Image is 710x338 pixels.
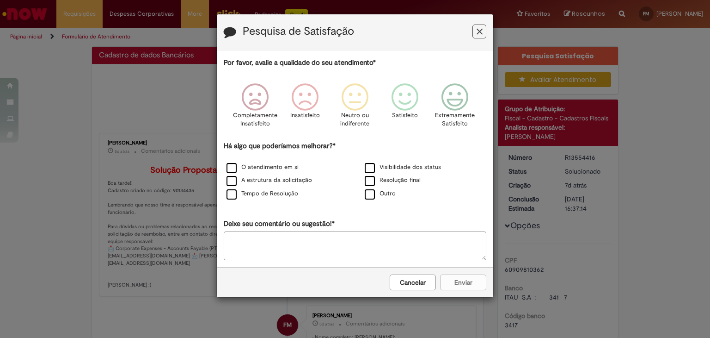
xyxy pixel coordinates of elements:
[338,111,372,128] p: Neutro ou indiferente
[435,111,475,128] p: Extremamente Satisfeito
[231,76,278,140] div: Completamente Insatisfeito
[365,189,396,198] label: Outro
[431,76,478,140] div: Extremamente Satisfeito
[224,141,486,201] div: Há algo que poderíamos melhorar?*
[226,176,312,185] label: A estrutura da solicitação
[226,189,298,198] label: Tempo de Resolução
[390,275,436,290] button: Cancelar
[224,219,335,229] label: Deixe seu comentário ou sugestão!*
[331,76,379,140] div: Neutro ou indiferente
[243,25,354,38] label: Pesquisa de Satisfação
[290,111,320,120] p: Insatisfeito
[381,76,428,140] div: Satisfeito
[365,163,441,172] label: Visibilidade dos status
[282,76,329,140] div: Insatisfeito
[233,111,277,128] p: Completamente Insatisfeito
[392,111,418,120] p: Satisfeito
[365,176,421,185] label: Resolução final
[224,58,376,68] label: Por favor, avalie a qualidade do seu atendimento*
[226,163,299,172] label: O atendimento em si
